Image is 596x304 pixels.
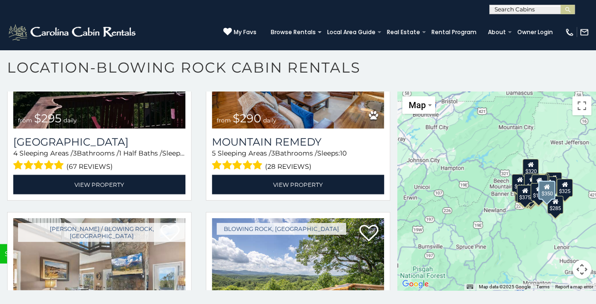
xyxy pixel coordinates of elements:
span: from [217,117,231,124]
span: My Favs [234,28,257,37]
div: $930 [546,172,562,190]
span: $295 [34,111,62,125]
button: Toggle fullscreen view [572,96,591,115]
span: 10 [340,149,347,157]
div: $325 [556,179,572,197]
img: White-1-2.png [7,23,138,42]
div: $350 [538,181,555,200]
a: Blowing Rock, [GEOGRAPHIC_DATA] [217,223,346,235]
h3: Sunset Lodge [13,136,185,148]
span: from [18,117,32,124]
img: mail-regular-white.png [579,28,589,37]
span: (67 reviews) [66,160,113,173]
span: daily [263,117,276,124]
img: Google [400,278,431,290]
a: About [483,26,511,39]
button: Keyboard shortcuts [467,284,473,290]
a: View Property [13,175,185,194]
a: Report a map error [555,284,593,289]
div: $345 [523,186,539,204]
a: Open this area in Google Maps (opens a new window) [400,278,431,290]
div: $400 [512,174,528,192]
a: Owner Login [513,26,558,39]
div: $410 [515,184,531,202]
div: $375 [517,184,533,203]
a: View Property [212,175,384,194]
a: Browse Rentals [266,26,321,39]
img: phone-regular-white.png [565,28,574,37]
div: $675 [524,174,540,192]
div: $295 [541,176,557,194]
span: 10 [185,149,192,157]
a: [GEOGRAPHIC_DATA] [13,136,185,148]
span: 5 [212,149,216,157]
span: 3 [271,149,275,157]
span: Map data ©2025 Google [479,284,531,289]
div: $140 [530,183,546,201]
button: Map camera controls [572,260,591,279]
a: Local Area Guide [322,26,380,39]
div: $320 [523,158,539,176]
span: 3 [73,149,77,157]
a: Real Estate [382,26,425,39]
div: $375 [514,184,531,202]
a: My Favs [223,28,257,37]
button: Change map style [402,96,435,114]
span: $290 [233,111,261,125]
a: Rental Program [427,26,481,39]
a: Add to favorites [359,224,378,244]
span: Map [409,100,426,110]
span: 1 Half Baths / [119,149,162,157]
span: daily [64,117,77,124]
span: 4 [13,149,18,157]
span: (28 reviews) [265,160,312,173]
a: Mountain Remedy [212,136,384,148]
div: $285 [547,195,563,213]
div: Sleeping Areas / Bathrooms / Sleeps: [212,148,384,173]
div: Sleeping Areas / Bathrooms / Sleeps: [13,148,185,173]
a: [PERSON_NAME] / Blowing Rock, [GEOGRAPHIC_DATA] [18,223,185,242]
div: $380 [533,173,549,191]
a: Terms (opens in new tab) [536,284,550,289]
div: $299 [531,174,547,192]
